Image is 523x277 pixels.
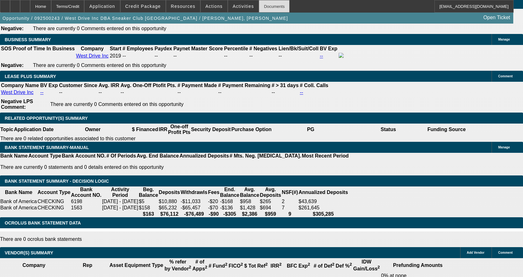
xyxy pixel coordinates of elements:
[5,179,109,184] span: Bank Statement Summary - Decision Logic
[378,265,380,269] sup: 2
[5,220,81,225] span: OCROLUS BANK STATEMENT DATA
[179,153,229,159] th: Annualized Deposits
[102,198,139,205] td: [DATE] - [DATE]
[1,90,34,95] a: West Drive Inc
[84,0,120,12] button: Application
[177,89,217,96] td: --
[139,198,158,205] td: $5
[62,153,106,159] th: Bank Account NO.
[302,153,349,159] th: Most Recent Period
[81,46,104,51] b: Company
[218,83,270,88] b: # Payment Remaining
[320,53,323,58] a: --
[37,198,71,205] td: CHECKING
[158,124,168,136] th: IRR
[240,198,259,205] td: $958
[298,186,348,198] th: Annualized Deposits
[224,53,248,59] div: --
[0,164,349,170] p: There are currently 0 statements and 0 details entered on this opportunity
[5,37,51,42] span: BUSINESS SUMMARY
[208,198,220,205] td: -$20
[233,4,254,9] span: Activities
[298,205,348,211] div: $261,645
[110,53,122,59] td: 2019
[272,124,349,136] th: PG
[3,16,288,21] span: Opportunity / 092500243 / West Drive Inc DBA Sneaker Club [GEOGRAPHIC_DATA] / [PERSON_NAME], [PER...
[314,263,335,269] b: # of Def
[218,89,270,96] td: --
[1,46,12,52] th: SOS
[155,46,172,51] b: Paydex
[191,124,231,136] th: Security Deposit
[272,83,299,88] b: # > 31 days
[249,46,277,51] b: # Negatives
[224,46,248,51] b: Percentile
[180,186,208,198] th: Withdrawls
[5,74,56,79] span: LEASE PLUS SUMMARY
[110,46,121,51] b: Start
[50,102,183,107] span: There are currently 0 Comments entered on this opportunity
[353,259,380,271] b: IDW Gain/Loss
[139,211,158,217] th: $163
[240,211,259,217] th: $2,386
[498,146,510,149] span: Manage
[154,53,172,59] td: --
[259,205,281,211] td: $694
[339,53,344,58] img: facebook-icon.png
[71,205,102,211] td: 1563
[83,263,92,268] b: Rep
[37,186,71,198] th: Account Type
[467,251,484,254] span: Add Vendor
[220,198,240,205] td: -$168
[320,46,337,51] b: BV Exp
[99,83,119,88] b: Avg. IRR
[189,265,191,269] sup: 2
[259,211,281,217] th: $959
[106,153,136,159] th: # Of Periods
[240,205,259,211] td: $1,428
[298,211,348,217] th: $305,285
[102,186,139,198] th: Activity Period
[281,205,298,211] td: 7
[132,124,159,136] th: $ Financed
[229,153,302,159] th: # Mts. Neg. [MEDICAL_DATA].
[201,0,227,12] button: Actions
[220,205,240,211] td: -$136
[279,46,319,51] b: Lien/Bk/Suit/Coll
[498,251,513,254] span: Comment
[249,53,277,59] div: --
[120,89,177,96] td: --
[209,263,227,269] b: # Fund
[98,89,120,96] td: --
[481,12,513,23] a: Open Ticket
[123,46,153,51] b: # Employees
[59,83,97,88] b: Customer Since
[177,83,217,88] b: # Payment Made
[393,263,443,268] b: Prefunding Amounts
[228,0,259,12] button: Activities
[76,53,109,58] a: West Drive Inc
[308,262,310,267] sup: 2
[59,89,98,96] td: --
[498,75,513,78] span: Comment
[278,53,319,59] td: --
[271,89,299,96] td: --
[205,4,223,9] span: Actions
[332,262,334,267] sup: 2
[193,259,207,271] b: # of Apps
[1,63,24,68] b: Negative:
[270,263,281,269] b: IRR
[208,186,220,198] th: Fees
[265,262,268,267] sup: 2
[259,186,281,198] th: Avg. Deposits
[1,99,33,110] b: Negative LPS Comment:
[298,199,348,204] div: $43,639
[180,211,208,217] th: -$76,489
[231,124,272,136] th: Purchase Option
[5,250,53,255] span: VENDOR(S) SUMMARY
[225,262,227,267] sup: 2
[40,90,44,95] a: --
[279,262,281,267] sup: 2
[37,205,71,211] td: CHECKING
[5,145,89,150] span: BANK STATEMENT SUMMARY-MANUAL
